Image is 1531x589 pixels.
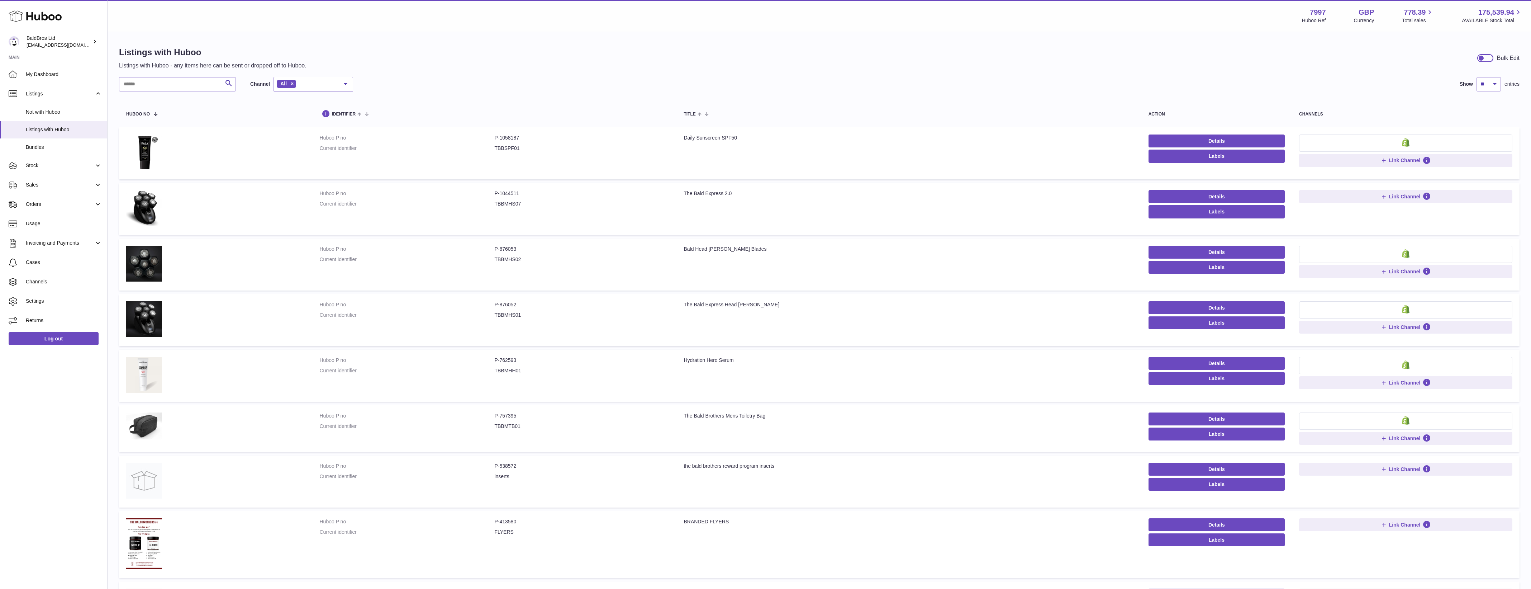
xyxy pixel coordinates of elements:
div: Hydration Hero Serum [684,357,1134,364]
dt: Huboo P no [320,518,495,525]
a: Details [1149,413,1285,425]
dt: Current identifier [320,256,495,263]
span: 175,539.94 [1478,8,1514,17]
span: All [280,81,287,86]
span: Link Channel [1389,435,1421,442]
a: 778.39 Total sales [1402,8,1434,24]
div: The Bald Express Head [PERSON_NAME] [684,301,1134,308]
img: The Bald Express Head Shaver [126,301,162,337]
span: Not with Huboo [26,109,102,116]
span: Settings [26,298,102,305]
div: The Bald Express 2.0 [684,190,1134,197]
strong: 7997 [1310,8,1326,17]
dd: inserts [494,473,669,480]
div: The Bald Brothers Mens Toiletry Bag [684,413,1134,419]
dt: Current identifier [320,145,495,152]
img: Bald Head Shaver Blades [126,246,162,282]
dd: P-762593 [494,357,669,364]
a: Details [1149,518,1285,531]
img: shopify-small.png [1402,305,1409,314]
button: Labels [1149,428,1285,440]
span: Link Channel [1389,324,1421,330]
a: Details [1149,301,1285,314]
div: channels [1299,112,1512,117]
dd: P-876053 [494,246,669,253]
a: 175,539.94 AVAILABLE Stock Total [1462,8,1522,24]
span: Total sales [1402,17,1434,24]
dd: FLYERS [494,529,669,536]
span: Sales [26,182,94,188]
a: Details [1149,190,1285,203]
dd: P-1044511 [494,190,669,197]
img: The Bald Express 2.0 [126,190,162,226]
a: Log out [9,332,99,345]
span: identifier [332,112,356,117]
a: Details [1149,463,1285,476]
dd: P-757395 [494,413,669,419]
div: Huboo Ref [1302,17,1326,24]
span: entries [1504,81,1520,88]
dd: P-538572 [494,463,669,470]
button: Link Channel [1299,432,1512,445]
span: Link Channel [1389,193,1421,200]
span: My Dashboard [26,71,102,78]
button: Labels [1149,478,1285,491]
div: BRANDED FLYERS [684,518,1134,525]
dt: Current identifier [320,473,495,480]
dt: Huboo P no [320,463,495,470]
span: Huboo no [126,112,150,117]
div: Bulk Edit [1497,54,1520,62]
img: shopify-small.png [1402,416,1409,425]
span: Bundles [26,144,102,151]
dd: TBBMTB01 [494,423,669,430]
dd: TBBSPF01 [494,145,669,152]
span: Link Channel [1389,268,1421,275]
span: [EMAIL_ADDRESS][DOMAIN_NAME] [27,42,105,48]
img: The Bald Brothers Mens Toiletry Bag [126,413,162,440]
dd: P-1058187 [494,135,669,141]
dt: Huboo P no [320,357,495,364]
span: Listings with Huboo [26,126,102,133]
button: Labels [1149,372,1285,385]
dd: P-413580 [494,518,669,525]
img: Daily Sunscreen SPF50 [126,135,162,170]
strong: GBP [1359,8,1374,17]
dt: Huboo P no [320,413,495,419]
button: Link Channel [1299,265,1512,278]
span: Usage [26,220,102,227]
dd: TBBMHS01 [494,312,669,319]
span: 778.39 [1404,8,1426,17]
dt: Current identifier [320,529,495,536]
dt: Huboo P no [320,301,495,308]
div: Bald Head [PERSON_NAME] Blades [684,246,1134,253]
div: action [1149,112,1285,117]
div: BaldBros Ltd [27,35,91,48]
dd: TBBMHS07 [494,201,669,207]
img: shopify-small.png [1402,361,1409,369]
label: Channel [250,81,270,88]
dt: Current identifier [320,312,495,319]
dd: TBBMHS02 [494,256,669,263]
span: Link Channel [1389,522,1421,528]
dt: Huboo P no [320,190,495,197]
label: Show [1460,81,1473,88]
button: Link Channel [1299,190,1512,203]
img: the bald brothers reward program inserts [126,463,162,499]
button: Labels [1149,316,1285,329]
span: Cases [26,259,102,266]
p: Listings with Huboo - any items here can be sent or dropped off to Huboo. [119,62,306,70]
a: Details [1149,246,1285,259]
h1: Listings with Huboo [119,47,306,58]
span: AVAILABLE Stock Total [1462,17,1522,24]
button: Labels [1149,261,1285,274]
button: Link Channel [1299,518,1512,531]
dt: Huboo P no [320,135,495,141]
dt: Current identifier [320,367,495,374]
button: Link Channel [1299,321,1512,334]
span: Link Channel [1389,466,1421,472]
span: Link Channel [1389,157,1421,164]
button: Labels [1149,150,1285,162]
button: Link Channel [1299,376,1512,389]
dt: Current identifier [320,201,495,207]
dt: Huboo P no [320,246,495,253]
